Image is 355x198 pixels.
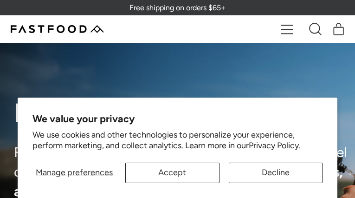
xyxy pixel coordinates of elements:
[229,163,323,183] button: Decline
[32,112,323,125] h2: We value your privacy
[11,25,103,33] img: Fastfood
[32,130,323,152] p: We use cookies and other technologies to personalize your experience, perform marketing, and coll...
[125,163,219,183] button: Accept
[32,163,116,183] button: Manage preferences
[14,99,355,127] p: Fuel with Fastfood™
[36,167,113,178] span: Manage preferences
[249,140,301,151] a: Privacy Policy.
